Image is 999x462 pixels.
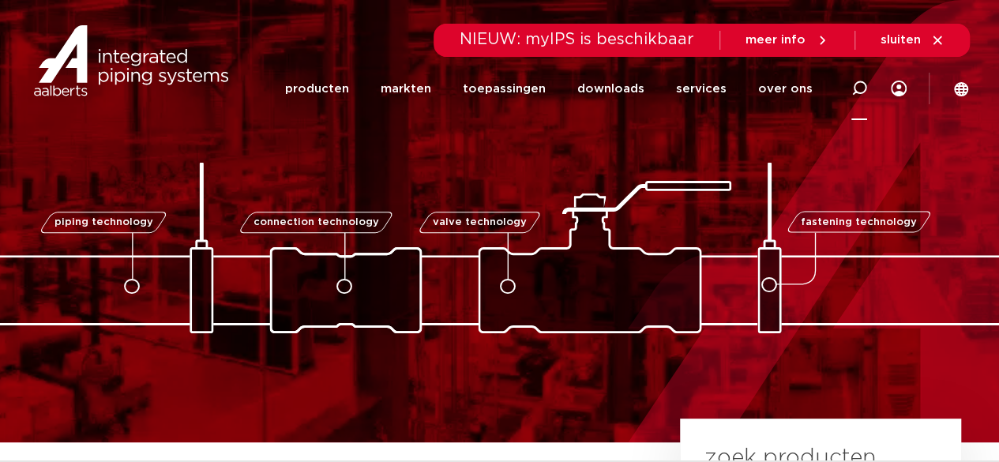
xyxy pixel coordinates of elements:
span: connection technology [253,217,378,227]
a: meer info [745,33,829,47]
nav: Menu [284,57,812,121]
span: fastening technology [801,217,917,227]
span: sluiten [881,34,921,46]
div: my IPS [891,57,907,121]
span: valve technology [433,217,527,227]
a: markten [380,57,430,121]
a: producten [284,57,348,121]
a: over ons [757,57,812,121]
span: meer info [745,34,806,46]
span: piping technology [54,217,153,227]
span: NIEUW: myIPS is beschikbaar [460,32,694,47]
a: sluiten [881,33,945,47]
a: services [675,57,726,121]
a: toepassingen [462,57,545,121]
a: downloads [576,57,644,121]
